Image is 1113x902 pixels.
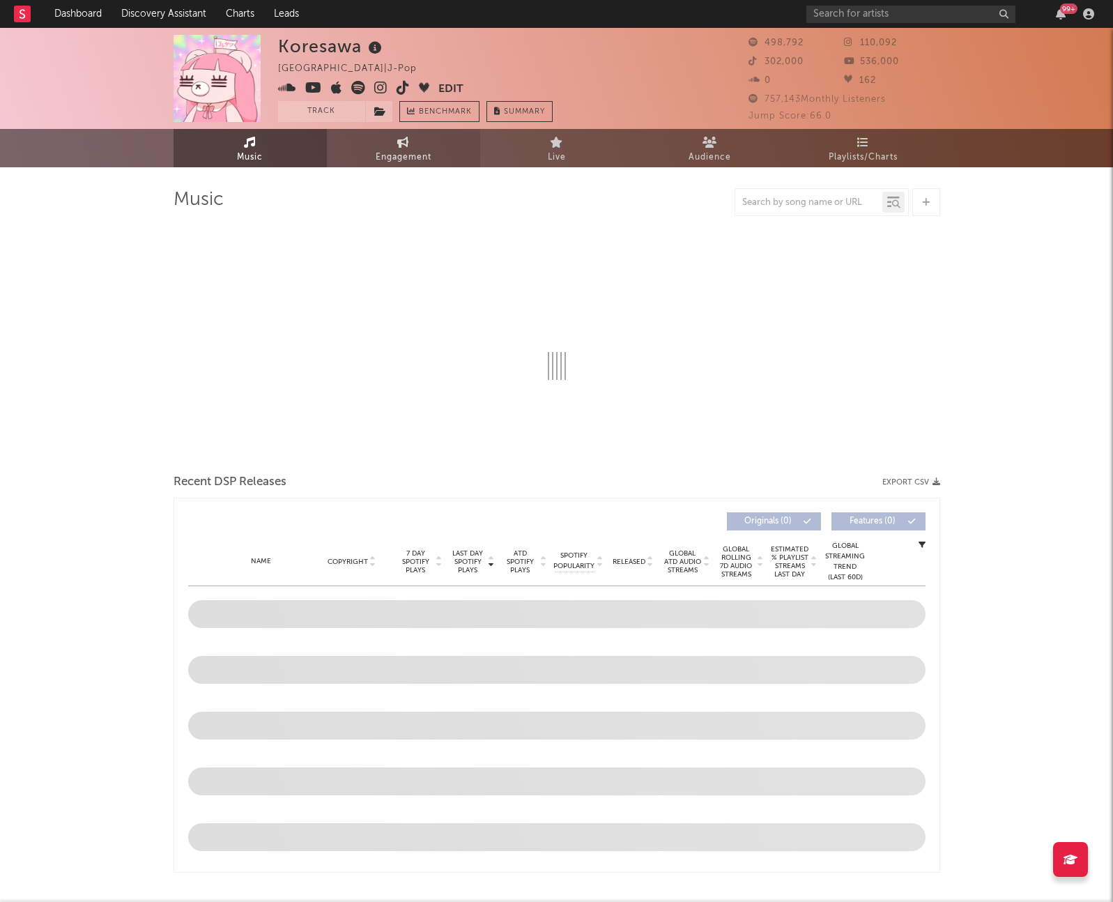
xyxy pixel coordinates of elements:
a: Audience [634,129,787,167]
span: Recent DSP Releases [174,474,286,491]
span: Engagement [376,149,431,166]
button: Edit [438,81,463,98]
span: Music [237,149,263,166]
span: Global Rolling 7D Audio Streams [717,545,755,579]
div: 99 + [1060,3,1077,14]
button: 99+ [1056,8,1066,20]
a: Playlists/Charts [787,129,940,167]
button: Features(0) [831,512,926,530]
span: Originals ( 0 ) [736,517,800,526]
span: 7 Day Spotify Plays [397,549,434,574]
span: Last Day Spotify Plays [450,549,486,574]
div: Name [216,556,307,567]
button: Originals(0) [727,512,821,530]
div: Global Streaming Trend (Last 60D) [824,541,866,583]
button: Export CSV [882,478,940,487]
span: Spotify Popularity [553,551,594,572]
button: Track [278,101,365,122]
a: Benchmark [399,101,479,122]
span: 302,000 [749,57,804,66]
span: 498,792 [749,38,804,47]
span: 536,000 [844,57,899,66]
span: Audience [689,149,731,166]
span: 757,143 Monthly Listeners [749,95,886,104]
span: Global ATD Audio Streams [663,549,702,574]
a: Engagement [327,129,480,167]
input: Search for artists [806,6,1015,23]
span: Estimated % Playlist Streams Last Day [771,545,809,579]
span: 110,092 [844,38,897,47]
span: ATD Spotify Plays [502,549,539,574]
span: Jump Score: 66.0 [749,112,831,121]
div: [GEOGRAPHIC_DATA] | J-Pop [278,61,433,77]
span: Benchmark [419,104,472,121]
span: Summary [504,108,545,116]
span: 162 [844,76,876,85]
div: Koresawa [278,35,385,58]
span: Features ( 0 ) [840,517,905,526]
input: Search by song name or URL [735,197,882,208]
span: Copyright [328,558,368,566]
span: Live [548,149,566,166]
a: Music [174,129,327,167]
span: Playlists/Charts [829,149,898,166]
span: Released [613,558,645,566]
span: 0 [749,76,771,85]
button: Summary [486,101,553,122]
a: Live [480,129,634,167]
